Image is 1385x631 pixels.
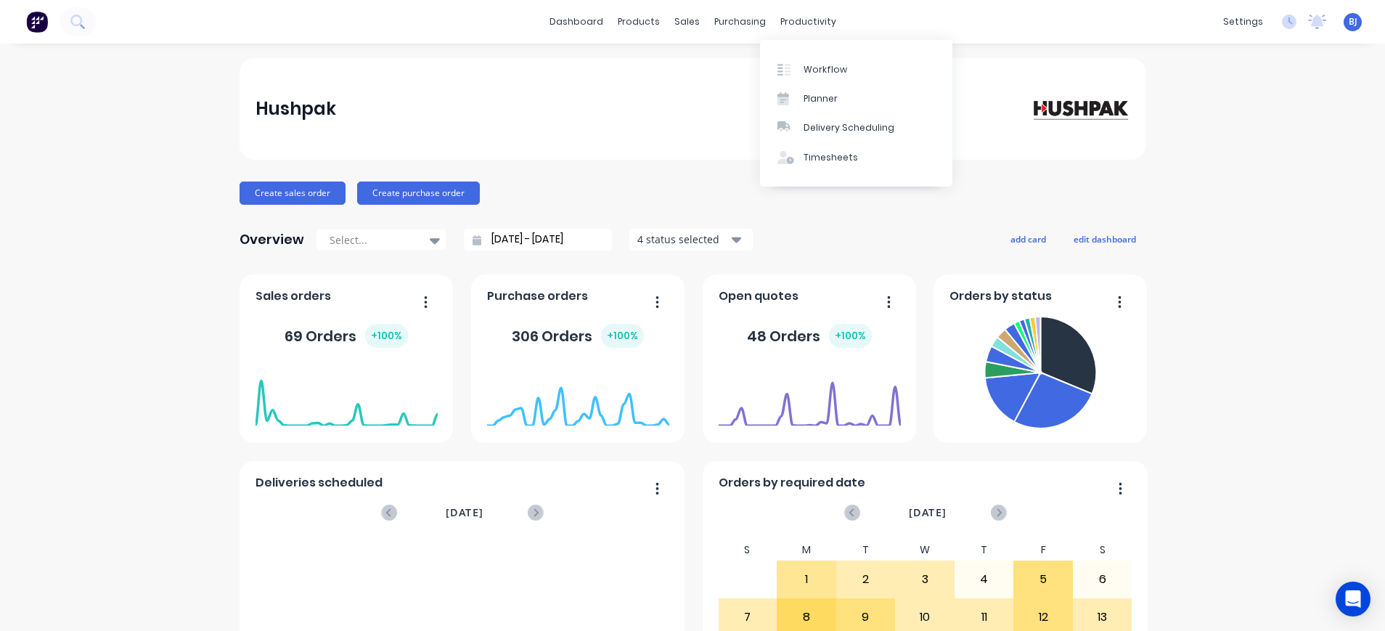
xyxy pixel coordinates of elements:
[949,288,1052,305] span: Orders by status
[777,561,836,598] div: 1
[1349,15,1357,28] span: BJ
[240,225,304,254] div: Overview
[895,540,955,561] div: W
[760,113,952,142] a: Delivery Scheduling
[629,229,753,251] button: 4 status selected
[1064,229,1145,248] button: edit dashboard
[610,11,667,33] div: products
[804,63,847,76] div: Workflow
[829,324,872,348] div: + 100 %
[955,561,1013,598] div: 4
[804,92,838,105] div: Planner
[365,324,408,348] div: + 100 %
[718,540,777,561] div: S
[777,540,836,561] div: M
[1073,540,1132,561] div: S
[256,94,336,123] div: Hushpak
[26,11,48,33] img: Factory
[1001,229,1055,248] button: add card
[285,324,408,348] div: 69 Orders
[837,561,895,598] div: 2
[836,540,896,561] div: T
[909,505,947,521] span: [DATE]
[446,505,483,521] span: [DATE]
[487,288,588,305] span: Purchase orders
[1013,540,1073,561] div: F
[804,151,858,164] div: Timesheets
[667,11,707,33] div: sales
[773,11,843,33] div: productivity
[955,540,1014,561] div: T
[760,84,952,113] a: Planner
[256,288,331,305] span: Sales orders
[1336,582,1370,616] div: Open Intercom Messenger
[256,474,383,492] span: Deliveries scheduled
[240,182,346,205] button: Create sales order
[747,324,872,348] div: 48 Orders
[1028,96,1129,121] img: Hushpak
[719,288,798,305] span: Open quotes
[357,182,480,205] button: Create purchase order
[760,54,952,84] a: Workflow
[637,232,729,247] div: 4 status selected
[1074,561,1132,598] div: 6
[896,561,954,598] div: 3
[601,324,644,348] div: + 100 %
[512,324,644,348] div: 306 Orders
[760,143,952,172] a: Timesheets
[707,11,773,33] div: purchasing
[542,11,610,33] a: dashboard
[804,121,894,134] div: Delivery Scheduling
[1216,11,1270,33] div: settings
[1014,561,1072,598] div: 5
